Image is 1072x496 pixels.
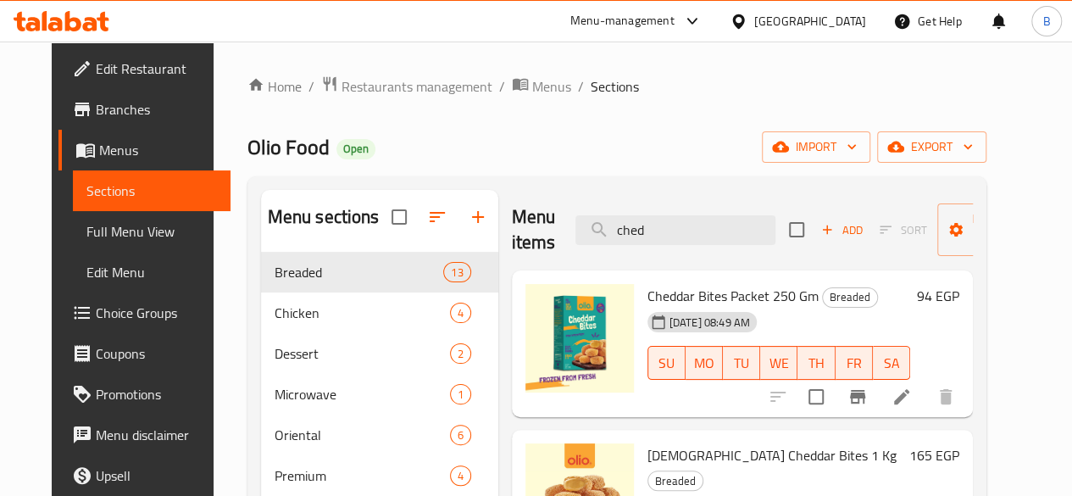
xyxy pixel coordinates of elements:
[917,284,959,308] h6: 94 EGP
[512,204,556,255] h2: Menu items
[692,351,716,376] span: MO
[925,376,966,417] button: delete
[96,384,217,404] span: Promotions
[308,76,314,97] li: /
[261,252,498,293] div: Breaded13
[342,76,492,97] span: Restaurants management
[723,346,760,380] button: TU
[58,293,231,333] a: Choice Groups
[647,283,819,309] span: Cheddar Bites Packet 250 Gm
[86,221,217,242] span: Full Menu View
[450,384,471,404] div: items
[450,303,471,323] div: items
[247,76,302,97] a: Home
[275,343,450,364] span: Dessert
[443,262,470,282] div: items
[686,346,723,380] button: MO
[261,374,498,415] div: Microwave1
[247,75,986,98] nav: breadcrumb
[663,315,757,331] span: [DATE] 08:49 AM
[575,215,775,245] input: search
[842,351,866,376] span: FR
[647,471,703,491] div: Breaded
[648,471,703,491] span: Breaded
[275,303,450,323] span: Chicken
[73,252,231,293] a: Edit Menu
[880,351,903,376] span: SA
[99,140,217,160] span: Menus
[762,131,870,163] button: import
[58,415,231,455] a: Menu disclaimer
[321,75,492,98] a: Restaurants management
[96,465,217,486] span: Upsell
[58,374,231,415] a: Promotions
[58,130,231,170] a: Menus
[775,137,857,158] span: import
[823,287,877,307] span: Breaded
[891,137,973,158] span: export
[275,425,450,445] span: Oriental
[275,262,444,282] span: Breaded
[532,76,571,97] span: Menus
[450,343,471,364] div: items
[937,203,1051,256] button: Manage items
[760,346,797,380] button: WE
[873,346,910,380] button: SA
[891,387,912,407] a: Edit menu item
[58,455,231,496] a: Upsell
[381,199,417,235] span: Select all sections
[450,465,471,486] div: items
[336,142,375,156] span: Open
[451,305,470,321] span: 4
[869,217,937,243] span: Select section first
[58,89,231,130] a: Branches
[261,333,498,374] div: Dessert2
[451,387,470,403] span: 1
[797,346,835,380] button: TH
[767,351,791,376] span: WE
[451,427,470,443] span: 6
[647,346,686,380] button: SU
[647,443,897,468] span: [DEMOGRAPHIC_DATA] Cheddar Bites 1 Kg
[525,284,634,393] img: Cheddar Bites Packet 250 Gm
[268,204,380,230] h2: Menu sections
[499,76,505,97] li: /
[450,425,471,445] div: items
[836,346,873,380] button: FR
[261,293,498,333] div: Chicken4
[86,262,217,282] span: Edit Menu
[730,351,753,376] span: TU
[73,170,231,211] a: Sections
[1042,12,1050,31] span: B
[458,197,498,237] button: Add section
[417,197,458,237] span: Sort sections
[96,99,217,120] span: Branches
[804,351,828,376] span: TH
[73,211,231,252] a: Full Menu View
[336,139,375,159] div: Open
[819,220,864,240] span: Add
[951,209,1037,251] span: Manage items
[275,465,450,486] span: Premium
[877,131,986,163] button: export
[96,343,217,364] span: Coupons
[247,128,330,166] span: Olio Food
[814,217,869,243] button: Add
[261,455,498,496] div: Premium4
[444,265,469,281] span: 13
[578,76,584,97] li: /
[570,11,675,31] div: Menu-management
[451,346,470,362] span: 2
[275,384,450,404] span: Microwave
[512,75,571,98] a: Menus
[261,415,498,455] div: Oriental6
[909,443,959,467] h6: 165 EGP
[591,76,639,97] span: Sections
[822,287,878,308] div: Breaded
